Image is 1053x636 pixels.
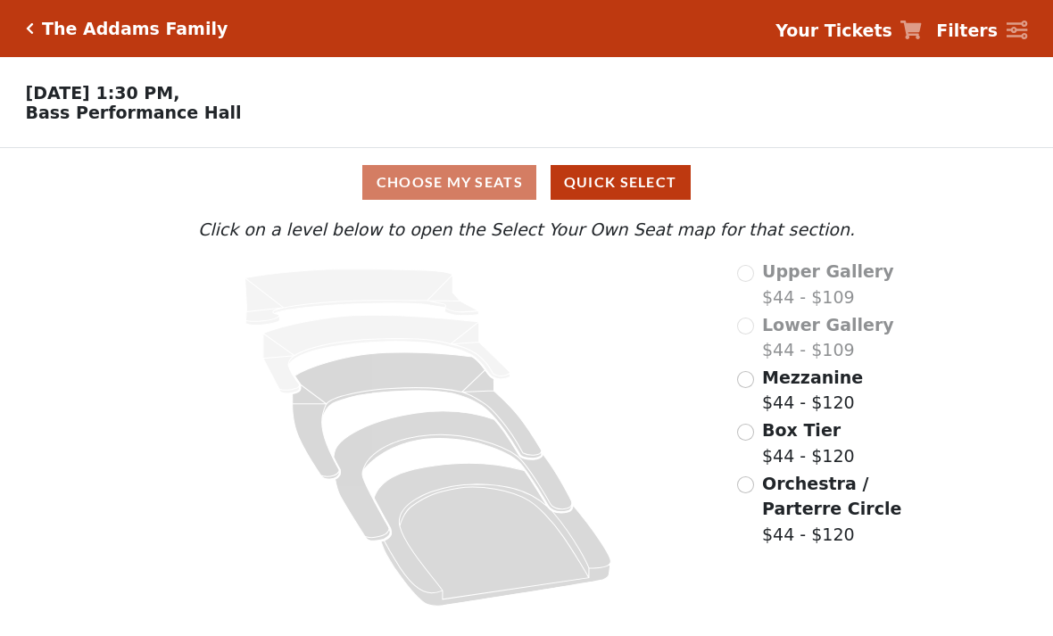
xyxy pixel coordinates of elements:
[42,19,228,39] h5: The Addams Family
[762,474,901,519] span: Orchestra / Parterre Circle
[936,21,998,40] strong: Filters
[145,217,909,243] p: Click on a level below to open the Select Your Own Seat map for that section.
[762,312,894,363] label: $44 - $109
[762,471,908,548] label: $44 - $120
[775,18,922,44] a: Your Tickets
[762,420,841,440] span: Box Tier
[26,22,34,35] a: Click here to go back to filters
[936,18,1027,44] a: Filters
[762,368,863,387] span: Mezzanine
[551,165,691,200] button: Quick Select
[775,21,892,40] strong: Your Tickets
[762,417,855,468] label: $44 - $120
[762,315,894,335] span: Lower Gallery
[245,269,478,326] path: Upper Gallery - Seats Available: 0
[762,261,894,281] span: Upper Gallery
[374,464,610,607] path: Orchestra / Parterre Circle - Seats Available: 50
[762,365,863,416] label: $44 - $120
[762,259,894,310] label: $44 - $109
